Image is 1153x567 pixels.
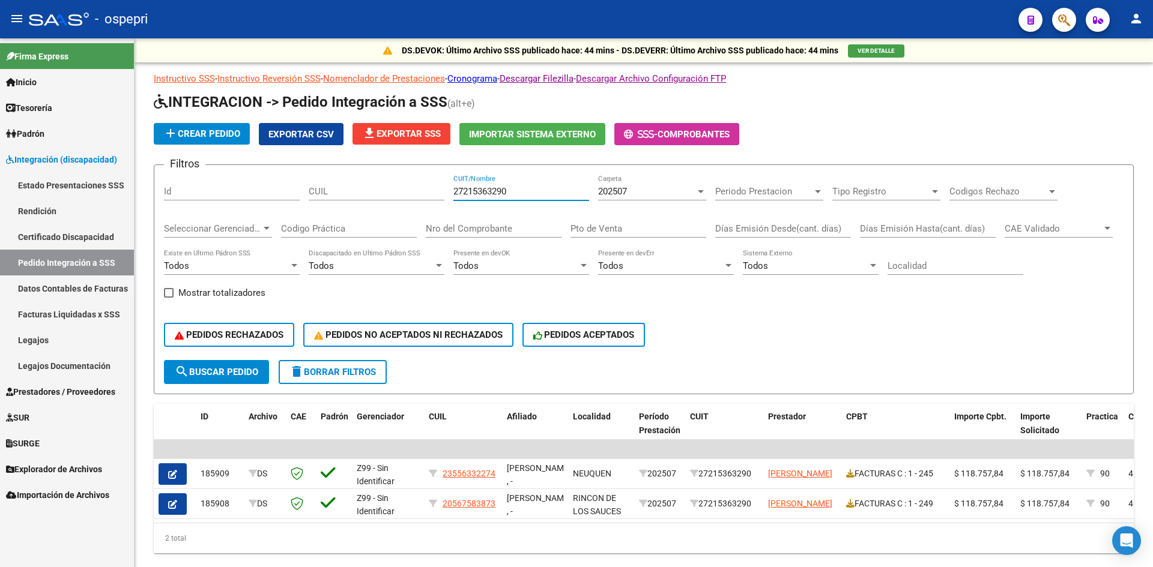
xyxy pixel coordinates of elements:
span: Z99 - Sin Identificar [357,493,395,517]
span: CAE Validado [1005,223,1102,234]
span: Tesorería [6,101,52,115]
datatable-header-cell: Gerenciador [352,404,424,457]
div: 202507 [639,497,680,511]
span: INTEGRACION -> Pedido Integración a SSS [154,94,447,110]
datatable-header-cell: CAE [286,404,316,457]
span: Localidad [573,412,611,421]
span: 90 [1100,469,1110,478]
span: Inicio [6,76,37,89]
div: 27215363290 [690,467,758,481]
span: Explorador de Archivos [6,463,102,476]
span: PEDIDOS ACEPTADOS [533,329,635,340]
a: Instructivo SSS [154,73,215,84]
span: [PERSON_NAME] [768,499,832,508]
datatable-header-cell: Padrón [316,404,352,457]
span: Periodo Prestacion [715,186,813,197]
div: 2 total [154,523,1134,553]
span: SURGE [6,437,40,450]
span: Afiliado [507,412,537,421]
datatable-header-cell: Período Prestación [634,404,685,457]
button: -Comprobantes [614,123,739,145]
div: DS [249,497,281,511]
span: Prestadores / Proveedores [6,385,115,398]
span: Seleccionar Gerenciador [164,223,261,234]
a: Nomenclador de Prestaciones [323,73,445,84]
span: Firma Express [6,50,68,63]
span: Todos [743,260,768,271]
a: Cronograma [447,73,497,84]
span: $ 118.757,84 [954,469,1003,478]
span: ID [201,412,208,421]
span: Todos [164,260,189,271]
button: Borrar Filtros [279,360,387,384]
span: Importación de Archivos [6,488,109,502]
span: VER DETALLE [858,47,895,54]
p: DS.DEVOK: Último Archivo SSS publicado hace: 44 mins - DS.DEVERR: Último Archivo SSS publicado ha... [402,44,838,57]
span: Todos [309,260,334,271]
span: Importe Solicitado [1020,412,1059,435]
span: Todos [598,260,623,271]
div: 185908 [201,497,239,511]
span: 20567583873 [443,499,495,508]
span: Exportar CSV [268,129,334,140]
span: $ 118.757,84 [1020,469,1070,478]
datatable-header-cell: CPBT [841,404,949,457]
span: CAE [291,412,306,421]
span: PEDIDOS NO ACEPTADOS NI RECHAZADOS [314,329,503,340]
mat-icon: delete [289,364,304,379]
div: DS [249,467,281,481]
span: CUIL [429,412,447,421]
h3: Filtros [164,155,205,172]
span: Prestador [768,412,806,421]
button: PEDIDOS NO ACEPTADOS NI RECHAZADOS [303,323,513,347]
a: Descargar Filezilla [500,73,573,84]
datatable-header-cell: Afiliado [502,404,568,457]
span: Todos [453,260,479,271]
span: CUIT [690,412,709,421]
span: 4 [1128,499,1133,508]
span: Tipo Registro [832,186,930,197]
mat-icon: menu [10,11,24,26]
button: PEDIDOS ACEPTADOS [522,323,646,347]
div: FACTURAS C : 1 - 245 [846,467,945,481]
span: Codigos Rechazo [949,186,1047,197]
span: [PERSON_NAME] [768,469,832,478]
span: 4 [1128,469,1133,478]
datatable-header-cell: Importe Cpbt. [949,404,1015,457]
datatable-header-cell: CUIT [685,404,763,457]
span: Z99 - Sin Identificar [357,463,395,487]
span: Buscar Pedido [175,367,258,377]
datatable-header-cell: Prestador [763,404,841,457]
button: VER DETALLE [848,44,904,58]
span: Padrón [321,412,348,421]
span: Padrón [6,127,44,140]
datatable-header-cell: ID [196,404,244,457]
span: Gerenciador [357,412,404,421]
span: Período Prestación [639,412,680,435]
a: Descargar Archivo Configuración FTP [576,73,726,84]
div: 202507 [639,467,680,481]
mat-icon: file_download [362,126,377,140]
datatable-header-cell: Importe Solicitado [1015,404,1082,457]
span: Importar Sistema Externo [469,129,596,140]
span: Borrar Filtros [289,367,376,377]
div: FACTURAS C : 1 - 249 [846,497,945,511]
span: Importe Cpbt. [954,412,1006,421]
span: NEUQUEN [573,469,611,478]
p: - - - - - [154,72,1134,85]
span: [PERSON_NAME] , - [507,493,571,517]
span: 202507 [598,186,627,197]
span: 90 [1100,499,1110,508]
a: Instructivo Reversión SSS [217,73,321,84]
span: Crear Pedido [163,128,240,139]
span: PEDIDOS RECHAZADOS [175,329,283,340]
span: SUR [6,411,29,424]
mat-icon: person [1129,11,1143,26]
datatable-header-cell: Localidad [568,404,634,457]
span: - [624,129,658,140]
button: Crear Pedido [154,123,250,145]
span: [PERSON_NAME] , - [507,463,571,487]
span: (alt+e) [447,98,475,109]
mat-icon: add [163,126,178,140]
button: PEDIDOS RECHAZADOS [164,323,294,347]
